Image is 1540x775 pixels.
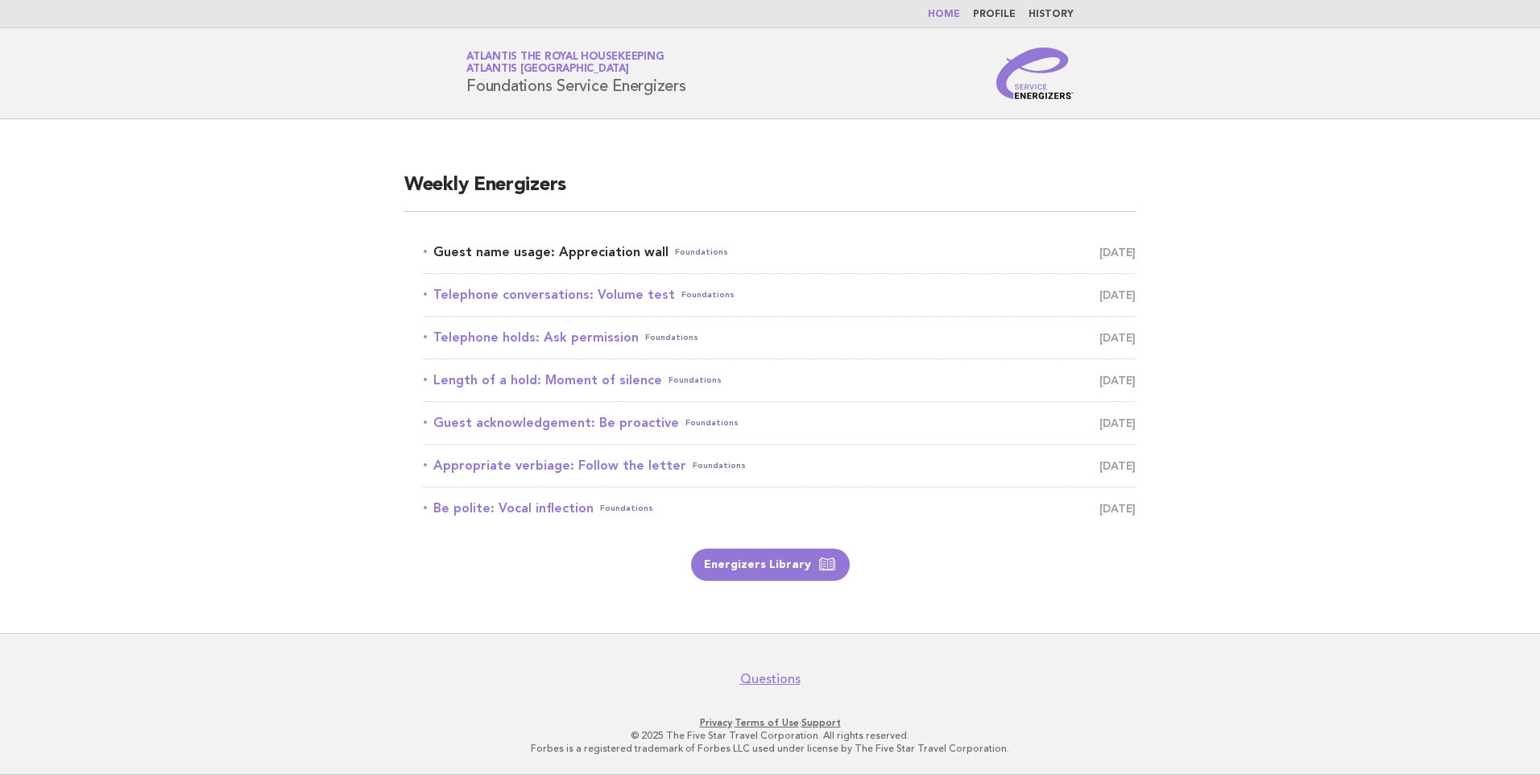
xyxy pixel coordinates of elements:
[996,48,1074,99] img: Service Energizers
[1029,10,1074,19] a: History
[1099,454,1136,477] span: [DATE]
[1099,412,1136,434] span: [DATE]
[1099,284,1136,306] span: [DATE]
[466,52,686,94] h1: Foundations Service Energizers
[424,369,1136,392] a: Length of a hold: Moment of silenceFoundations [DATE]
[928,10,960,19] a: Home
[669,369,722,392] span: Foundations
[675,241,728,263] span: Foundations
[740,671,801,687] a: Questions
[404,172,1136,212] h2: Weekly Energizers
[735,717,799,728] a: Terms of Use
[700,717,732,728] a: Privacy
[1099,241,1136,263] span: [DATE]
[424,454,1136,477] a: Appropriate verbiage: Follow the letterFoundations [DATE]
[277,716,1263,729] p: · ·
[424,241,1136,263] a: Guest name usage: Appreciation wallFoundations [DATE]
[1099,369,1136,392] span: [DATE]
[277,729,1263,742] p: © 2025 The Five Star Travel Corporation. All rights reserved.
[277,742,1263,755] p: Forbes is a registered trademark of Forbes LLC used under license by The Five Star Travel Corpora...
[693,454,746,477] span: Foundations
[424,326,1136,349] a: Telephone holds: Ask permissionFoundations [DATE]
[685,412,739,434] span: Foundations
[600,497,653,520] span: Foundations
[1099,326,1136,349] span: [DATE]
[424,412,1136,434] a: Guest acknowledgement: Be proactiveFoundations [DATE]
[424,497,1136,520] a: Be polite: Vocal inflectionFoundations [DATE]
[801,717,841,728] a: Support
[466,52,664,74] a: Atlantis the Royal HousekeepingAtlantis [GEOGRAPHIC_DATA]
[1099,497,1136,520] span: [DATE]
[466,64,629,75] span: Atlantis [GEOGRAPHIC_DATA]
[973,10,1016,19] a: Profile
[424,284,1136,306] a: Telephone conversations: Volume testFoundations [DATE]
[691,549,850,581] a: Energizers Library
[681,284,735,306] span: Foundations
[645,326,698,349] span: Foundations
